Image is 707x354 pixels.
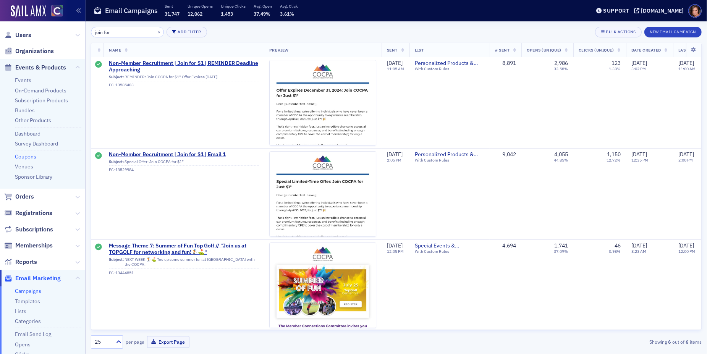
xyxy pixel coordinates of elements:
a: Lists [15,308,26,315]
div: 25 [95,338,112,346]
span: Reports [15,258,37,266]
span: Subject: [109,159,124,164]
span: Orders [15,192,34,201]
div: 8,891 [495,60,516,67]
a: Non-Member Recruitment | Join for $1 | Email 1 [109,151,259,158]
a: Reports [4,258,37,266]
div: 37.09% [554,249,568,254]
span: 1,453 [221,11,233,17]
p: Avg. Open [254,3,272,9]
h1: Email Campaigns [105,6,158,15]
span: [DATE] [631,151,647,158]
div: Sent [95,244,102,251]
div: With Custom Rules [415,249,484,254]
p: Unique Clicks [221,3,246,9]
img: email-preview-1932.jpeg [270,60,376,314]
a: Personalized Products & Events [415,151,484,158]
div: [DOMAIN_NAME] [641,7,684,14]
a: Orders [4,192,34,201]
div: With Custom Rules [415,66,484,71]
div: 33.58% [554,66,568,71]
span: Organizations [15,47,54,55]
div: 46 [615,242,621,249]
div: With Custom Rules [415,158,484,163]
label: per page [126,338,144,345]
span: Events & Products [15,63,66,72]
strong: 6 [667,338,672,345]
time: 3:02 PM [631,66,646,71]
time: 2:05 PM [387,157,401,163]
div: 12.72% [607,158,621,163]
time: 12:00 PM [678,249,695,254]
a: Subscriptions [4,225,53,234]
a: Templates [15,298,40,305]
div: 0.98% [609,249,621,254]
span: 37.49% [254,11,270,17]
a: Events & Products [4,63,66,72]
div: Showing out of items [503,338,702,345]
a: Special Events & Announcements [415,242,484,249]
a: Other Products [15,117,51,124]
div: NEXT WEEK 🏌️⛳ Tee up some summer fun at [GEOGRAPHIC_DATA] with the COCPA! [109,257,259,269]
a: Message Theme 7: Summer of Fun Top Golf // "Join us at TOPGOLF for networking and fun!🏌️⛳" [109,242,259,256]
a: Coupons [15,153,36,160]
span: [DATE] [678,242,694,249]
span: # Sent [495,47,510,53]
span: [DATE] [631,242,647,249]
span: [DATE] [387,151,403,158]
span: Name [109,47,121,53]
a: Categories [15,318,41,325]
a: Non-Member Recruitment | Join for $1 | REMINDER Deadline Approaching [109,60,259,73]
span: Subject: [109,257,124,267]
a: On-Demand Products [15,87,66,94]
time: 2:00 PM [678,157,693,163]
a: Sponsor Library [15,173,52,180]
time: 11:05 AM [387,66,404,71]
a: Campaigns [15,288,41,294]
span: [DATE] [387,60,403,66]
a: Organizations [4,47,54,55]
p: Sent [165,3,180,9]
div: 4,055 [554,151,568,158]
span: List [415,47,424,53]
button: Bulk Actions [595,27,641,37]
span: Opens (Unique) [527,47,561,53]
span: [DATE] [387,242,403,249]
p: Unique Opens [188,3,213,9]
a: Survey Dashboard [15,140,58,147]
span: Users [15,31,31,39]
button: [DOMAIN_NAME] [634,8,686,13]
span: 31,747 [165,11,180,17]
div: REMINDER: Join COCPA for $1* Offer Expires [DATE] [109,74,259,81]
div: EC-13585483 [109,82,259,87]
div: 123 [612,60,621,67]
div: 9,042 [495,151,516,158]
a: Users [4,31,31,39]
strong: 6 [684,338,690,345]
a: Memberships [4,241,53,250]
img: SailAMX [11,5,46,18]
time: 12:05 PM [387,249,404,254]
time: 12:35 PM [631,157,648,163]
span: Email Marketing [15,274,61,283]
div: Support [603,7,629,14]
span: Date Created [631,47,661,53]
div: EC-13529984 [109,167,259,172]
span: Clicks (Unique) [579,47,614,53]
span: [DATE] [678,151,694,158]
div: 1,741 [554,242,568,249]
span: 12,062 [188,11,202,17]
div: Bulk Actions [606,30,636,34]
span: 3.61% [280,11,294,17]
span: Preview [269,47,289,53]
span: Registrations [15,209,52,217]
a: View Homepage [46,5,63,18]
span: [DATE] [678,60,694,66]
button: Add Filter [167,27,207,37]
